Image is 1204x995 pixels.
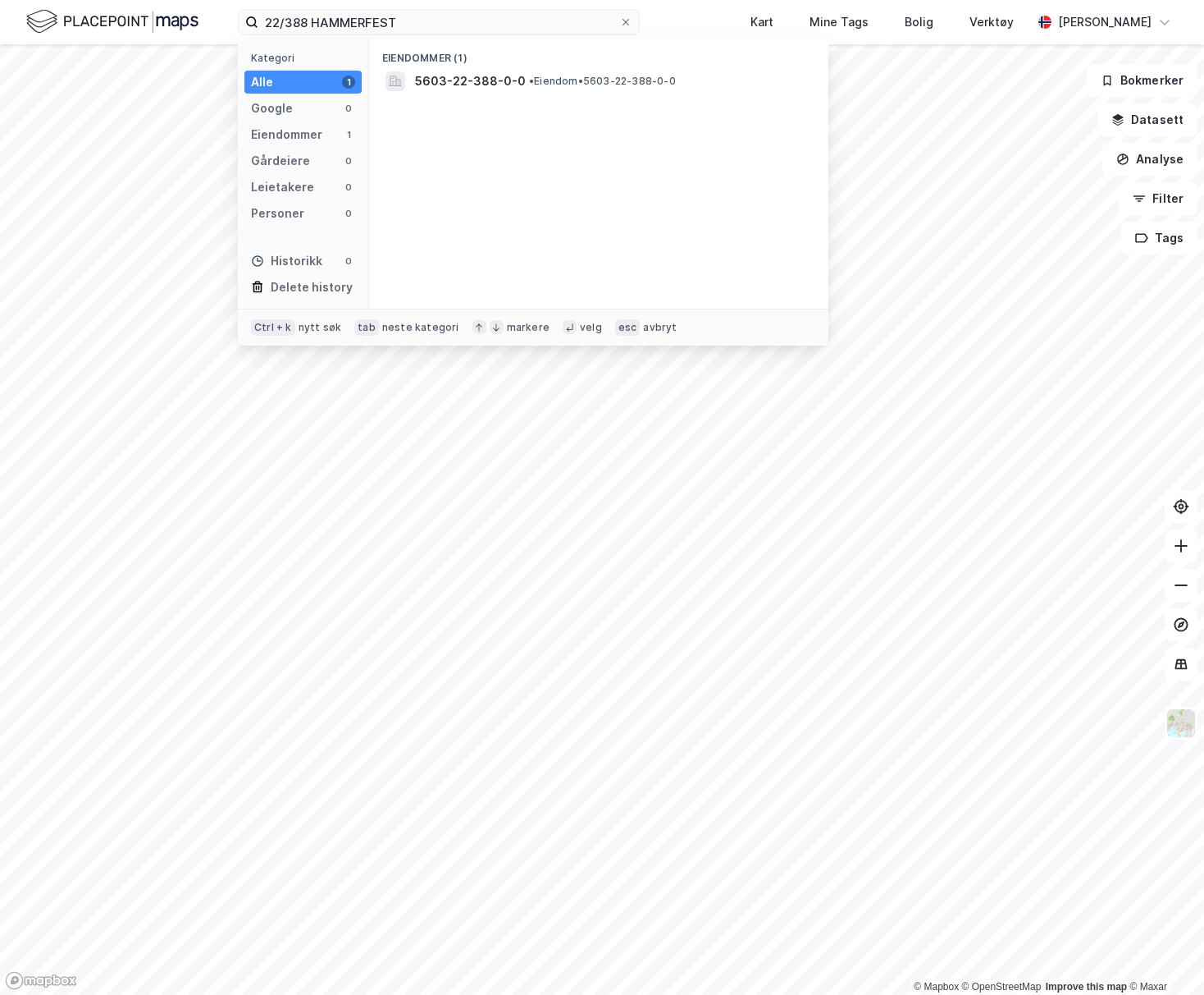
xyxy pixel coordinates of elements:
div: 0 [342,207,355,220]
input: Søk på adresse, matrikkel, gårdeiere, leietakere eller personer [258,10,619,34]
div: Delete history [271,277,353,297]
div: 1 [342,76,355,89]
div: Ctrl + k [251,319,295,336]
div: 1 [342,128,355,141]
span: Eiendom • 5603-22-388-0-0 [529,75,676,88]
div: 0 [342,154,355,167]
div: Mine Tags [810,12,869,32]
div: Bolig [905,12,933,32]
a: Mapbox homepage [5,971,77,990]
div: Eiendommer [251,125,322,144]
div: 0 [342,102,355,115]
div: Verktøy [969,12,1014,32]
div: nytt søk [299,321,342,334]
div: neste kategori [382,321,459,334]
a: Mapbox [914,981,959,993]
div: Leietakere [251,177,314,197]
div: velg [580,321,602,334]
button: Bokmerker [1087,64,1197,97]
button: Filter [1119,182,1197,215]
div: [PERSON_NAME] [1058,12,1152,32]
span: 5603-22-388-0-0 [415,71,526,91]
img: Z [1165,708,1197,739]
div: Google [251,99,293,118]
div: 0 [342,254,355,268]
div: Historikk [251,251,322,271]
div: esc [615,319,641,336]
div: Kategori [251,52,362,64]
div: Personer [251,204,304,223]
iframe: Chat Widget [1122,916,1204,995]
div: 0 [342,181,355,194]
button: Datasett [1097,103,1197,136]
div: markere [507,321,550,334]
button: Tags [1121,222,1197,254]
a: OpenStreetMap [962,981,1042,993]
div: avbryt [643,321,677,334]
div: Gårdeiere [251,151,310,171]
span: • [529,75,534,87]
button: Analyse [1102,143,1197,176]
div: Kart [750,12,773,32]
div: tab [354,319,379,336]
img: logo.f888ab2527a4732fd821a326f86c7f29.svg [26,7,198,36]
div: Alle [251,72,273,92]
a: Improve this map [1046,981,1127,993]
div: Eiendommer (1) [369,39,828,68]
